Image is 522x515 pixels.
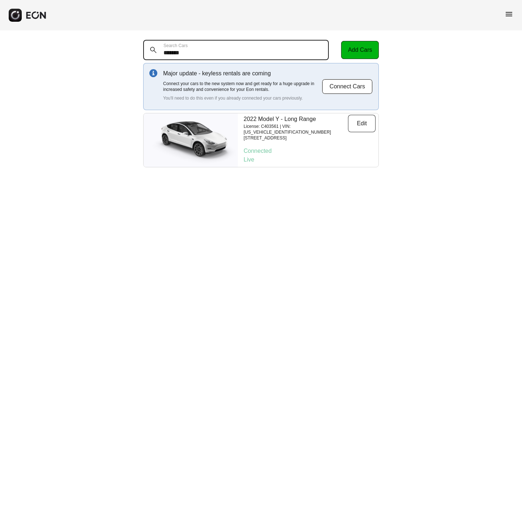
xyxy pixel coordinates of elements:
[163,43,188,49] label: Search Cars
[244,123,348,135] p: License: C403561 | VIN: [US_VEHICLE_IDENTIFICATION_NUMBER]
[244,147,376,155] p: Connected
[149,69,157,77] img: info
[244,155,376,164] p: Live
[505,10,513,18] span: menu
[322,79,373,94] button: Connect Cars
[144,117,238,164] img: car
[341,41,379,59] button: Add Cars
[348,115,376,132] button: Edit
[244,135,348,141] p: [STREET_ADDRESS]
[163,69,322,78] p: Major update - keyless rentals are coming
[163,95,322,101] p: You'll need to do this even if you already connected your cars previously.
[244,115,348,123] p: 2022 Model Y - Long Range
[163,81,322,92] p: Connect your cars to the new system now and get ready for a huge upgrade in increased safety and ...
